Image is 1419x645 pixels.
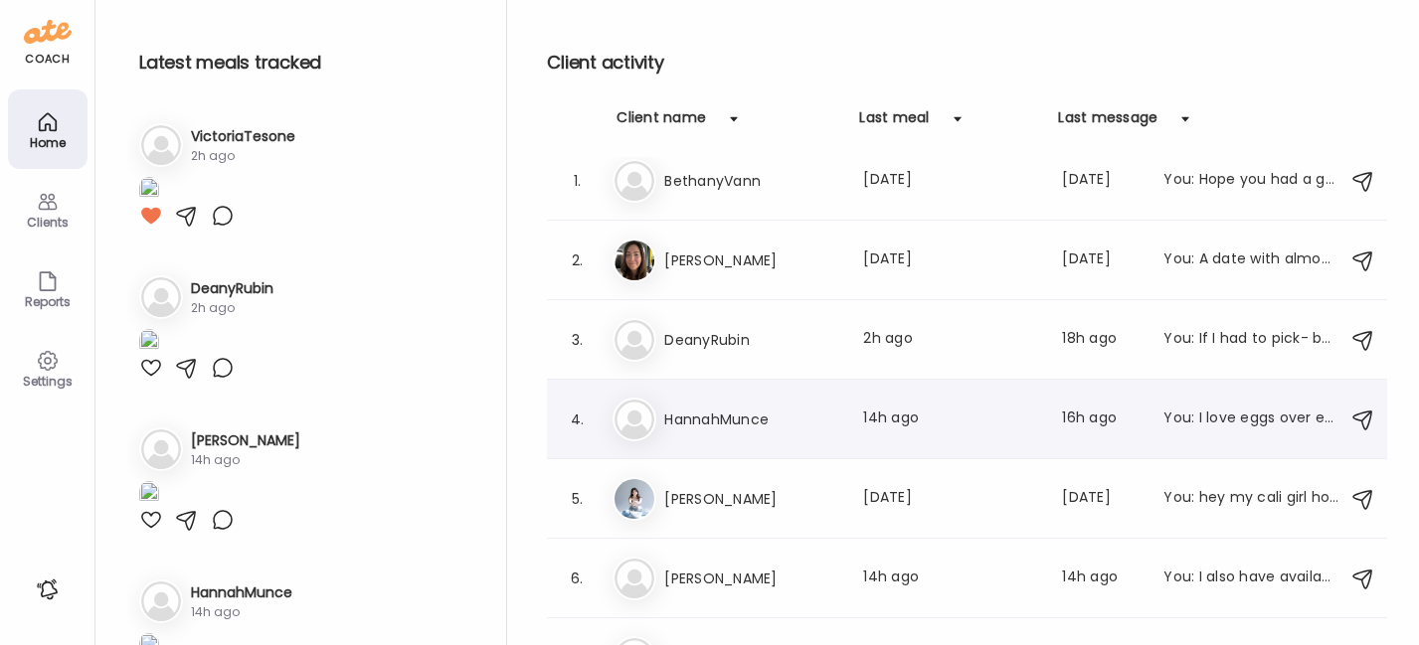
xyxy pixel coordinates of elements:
[615,241,654,280] img: avatars%2FAaUPpAz4UBePyDKK2OMJTfZ0WR82
[1058,107,1157,139] div: Last message
[615,400,654,439] img: bg-avatar-default.svg
[191,603,292,621] div: 14h ago
[1062,169,1140,193] div: [DATE]
[141,277,181,317] img: bg-avatar-default.svg
[615,479,654,519] img: avatars%2Fg0h3UeSMiaSutOWea2qVtuQrzdp1
[12,375,84,388] div: Settings
[1062,328,1140,352] div: 18h ago
[565,566,589,590] div: 6.
[1163,407,1338,431] div: You: I love eggs over easy and an avocado but I would skip the oatmeal, it will spike your blood ...
[565,328,589,352] div: 3.
[863,487,1038,511] div: [DATE]
[565,248,589,272] div: 2.
[664,566,839,590] h3: [PERSON_NAME]
[615,161,654,201] img: bg-avatar-default.svg
[191,299,273,317] div: 2h ago
[24,16,72,48] img: ate
[141,429,181,469] img: bg-avatar-default.svg
[664,169,839,193] h3: BethanyVann
[25,51,70,68] div: coach
[141,125,181,165] img: bg-avatar-default.svg
[12,295,84,308] div: Reports
[565,407,589,431] div: 4.
[859,107,929,139] div: Last meal
[863,566,1038,590] div: 14h ago
[141,581,181,621] img: bg-avatar-default.svg
[191,147,295,165] div: 2h ago
[617,107,706,139] div: Client name
[1062,487,1140,511] div: [DATE]
[139,177,159,204] img: images%2FmxiqlkSjOLc450HhRStDX6eBpyy2%2FZQipBDC73DOKGLPVNPGo%2F8RciccKoOfyVX7Dwnphf_1080
[1163,566,1338,590] div: You: I also have availability [DATE] in case that works, it just won't show up on Calendly but I ...
[565,169,589,193] div: 1.
[863,248,1038,272] div: [DATE]
[547,48,1387,78] h2: Client activity
[565,487,589,511] div: 5.
[191,278,273,299] h3: DeanyRubin
[615,320,654,360] img: bg-avatar-default.svg
[1163,169,1338,193] div: You: Hope you had a great weekend traveling and with your event!! Now right back on track with th...
[139,329,159,356] img: images%2FT4hpSHujikNuuNlp83B0WiiAjC52%2FJ3Oe3KxDEzH2I3lkWVaV%2FlbXLjoqN3EvJzymBPl11_1080
[664,328,839,352] h3: DeanyRubin
[139,48,474,78] h2: Latest meals tracked
[863,328,1038,352] div: 2h ago
[1163,487,1338,511] div: You: hey my cali girl hows it going?!
[1062,407,1140,431] div: 16h ago
[664,487,839,511] h3: [PERSON_NAME]
[863,169,1038,193] div: [DATE]
[1062,248,1140,272] div: [DATE]
[1163,328,1338,352] div: You: If I had to pick- berries are better than grapes, they have a lower glycemic index, meaning ...
[191,126,295,147] h3: VictoriaTesone
[664,407,839,431] h3: HannahMunce
[191,451,300,469] div: 14h ago
[1062,566,1140,590] div: 14h ago
[12,216,84,229] div: Clients
[664,248,839,272] h3: [PERSON_NAME]
[191,430,300,451] h3: [PERSON_NAME]
[615,559,654,598] img: bg-avatar-default.svg
[863,407,1038,431] div: 14h ago
[12,136,84,149] div: Home
[139,481,159,508] img: images%2Fvrxxq8hx67gXpjBZ45R0tDyoZHb2%2Fh6AqQMH9QW5lR9ULb0dq%2FEWabHaDioOEYsfFiv1Ku_1080
[191,582,292,603] h3: HannahMunce
[1163,248,1338,272] div: You: A date with almond butter sounds delicious as a snack sometimes!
